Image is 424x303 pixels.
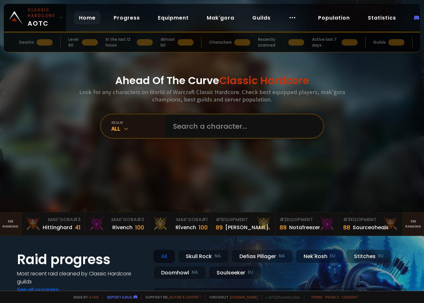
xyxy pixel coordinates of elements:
[330,253,335,259] small: EU
[280,216,335,223] div: Equipment
[230,295,258,299] a: [DOMAIN_NAME]
[152,216,208,223] div: Mak'Gora
[219,73,309,88] span: Classic Hardcore
[363,11,401,24] a: Statistics
[137,216,144,223] span: # 2
[153,11,194,24] a: Equipment
[169,295,201,299] a: Buy me a coffee
[202,11,239,24] a: Mak'gora
[176,223,196,231] div: Rîvench
[279,253,285,259] small: NA
[225,223,268,231] div: [PERSON_NAME]
[346,249,392,263] div: Stitches
[19,39,34,45] div: Deaths
[153,249,175,263] div: All
[280,223,287,232] div: 88
[25,216,81,223] div: Mak'Gora
[209,39,232,45] div: Characters
[258,37,286,48] div: Recently scanned
[74,11,101,24] a: Home
[325,295,339,299] a: Privacy
[77,88,348,103] h3: Look for any characters on World of Warcraft Classic Hardcore. Check best equipped players, mak'g...
[17,286,59,293] a: See all progress
[209,266,261,280] div: Soulseeker
[85,212,148,236] a: Mak'Gora#2Rivench100
[311,295,323,299] a: Terms
[343,216,399,223] div: Equipment
[17,270,145,286] h4: Most recent raid cleaned by Classic Hardcore guilds
[216,216,222,223] span: # 1
[141,295,201,299] span: Support me,
[248,269,253,276] small: EU
[135,223,144,232] div: 100
[216,216,271,223] div: Equipment
[312,37,339,48] div: Active last 7 days
[70,295,99,299] span: Made by
[89,216,144,223] div: Mak'Gora
[339,212,403,236] a: #3Equipment88Sourceoheals
[4,4,66,31] a: Classic HardcoreAOTC
[216,223,223,232] div: 89
[68,37,79,48] div: Level 60
[342,295,359,299] a: Consent
[403,212,424,236] a: Seeranking
[111,120,165,125] div: realm
[28,7,57,19] small: Classic Hardcore
[262,295,300,299] span: v. d752d5 - production
[112,223,133,231] div: Rivench
[111,125,165,132] div: All
[21,212,85,236] a: Mak'Gora#3Hittinghard41
[199,223,208,232] div: 100
[205,295,258,299] span: Checkout
[313,11,355,24] a: Population
[89,295,99,299] a: a fan
[17,249,145,270] h1: Raid progress
[343,223,350,232] div: 88
[276,212,339,236] a: #2Equipment88Notafreezer
[115,73,309,88] h1: Ahead Of The Curve
[343,216,350,223] span: # 3
[28,7,57,28] span: AOTC
[289,223,320,231] div: Notafreezer
[214,253,221,259] small: NA
[160,37,175,48] div: Almost 60
[106,37,134,48] div: In the last 12 hours
[353,223,389,231] div: Sourceoheals
[107,295,132,299] a: Report a bug
[73,216,81,223] span: # 3
[178,249,229,263] div: Skull Rock
[192,269,198,276] small: NA
[280,216,287,223] span: # 2
[378,253,384,259] small: EU
[169,115,316,138] input: Search a character...
[148,212,212,236] a: Mak'Gora#1Rîvench100
[153,266,206,280] div: Doomhowl
[75,223,81,232] div: 41
[373,39,386,45] div: Guilds
[212,212,275,236] a: #1Equipment89[PERSON_NAME]
[231,249,293,263] div: Defias Pillager
[296,249,343,263] div: Nek'Rosh
[108,11,145,24] a: Progress
[202,216,208,223] span: # 1
[43,223,72,231] div: Hittinghard
[247,11,276,24] a: Guilds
